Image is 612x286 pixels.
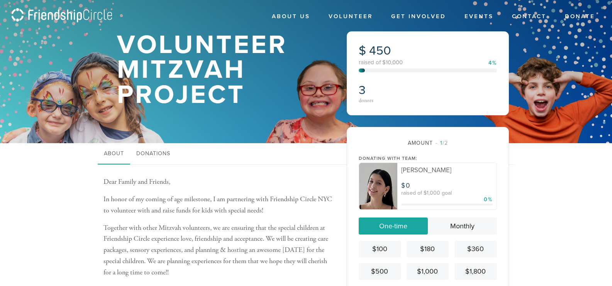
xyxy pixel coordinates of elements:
[484,195,493,204] div: 0%
[359,139,497,147] div: Amount
[359,263,401,280] a: $500
[359,98,426,103] div: donors
[362,244,398,254] div: $100
[385,9,452,24] a: Get Involved
[359,241,401,257] a: $100
[458,244,493,254] div: $360
[266,9,316,24] a: About Us
[454,241,497,257] a: $360
[359,217,428,235] a: One-time
[407,263,449,280] a: $1,000
[436,140,448,146] span: /2
[117,33,322,108] h1: Volunteer Mitzvah Project
[359,60,497,65] div: raised of $10,000
[12,8,112,23] img: logo_fc.png
[401,167,492,173] div: [PERSON_NAME]
[359,163,398,209] img: file
[459,9,499,24] a: Events
[323,9,378,24] a: Volunteer
[410,266,446,277] div: $1,000
[458,266,493,277] div: $1,800
[428,217,497,235] a: Monthly
[410,244,446,254] div: $180
[359,155,497,162] div: Donating with team:
[98,143,130,165] a: About
[103,223,335,278] p: Together with other Mitzvah volunteers, we are ensuring that the special children at Friendship C...
[359,83,426,98] h2: 3
[103,176,335,188] p: Dear Family and Friends,
[454,263,497,280] a: $1,800
[401,182,406,190] span: $
[488,60,497,66] div: 4%
[362,266,398,277] div: $500
[369,43,391,58] span: 450
[407,241,449,257] a: $180
[406,182,410,190] span: 0
[440,140,442,146] span: 1
[401,190,492,196] div: raised of $1,000 goal
[559,9,601,24] a: Donate
[359,43,366,58] span: $
[103,194,335,216] p: In honor of my coming of age milestone, I am partnering with Friendship Circle NYC to volunteer w...
[506,9,552,24] a: Contact
[130,143,176,165] a: Donations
